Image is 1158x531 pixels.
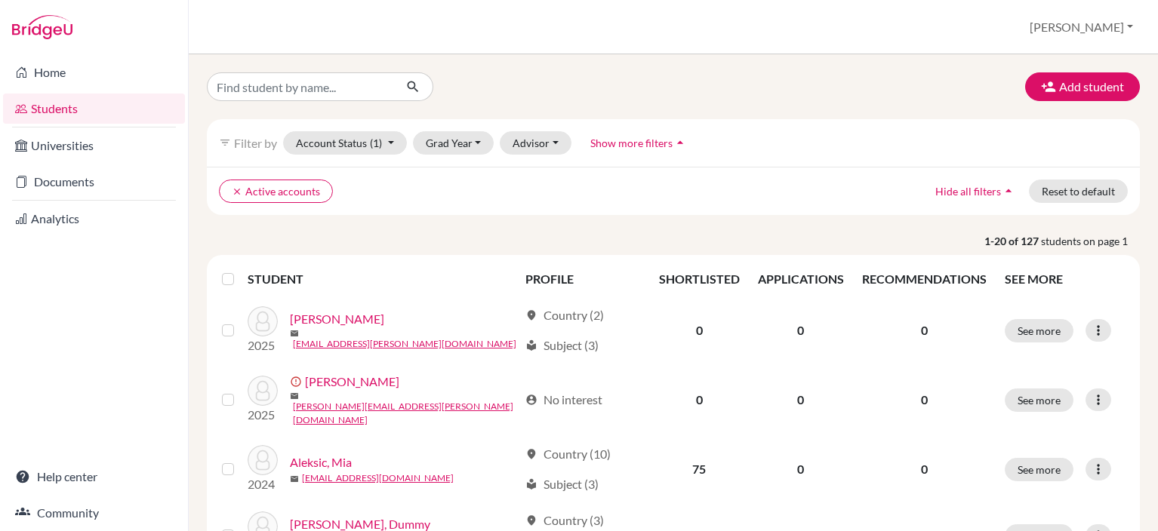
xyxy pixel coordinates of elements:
th: PROFILE [516,261,650,297]
span: Hide all filters [935,185,1001,198]
a: [PERSON_NAME][EMAIL_ADDRESS][PERSON_NAME][DOMAIN_NAME] [293,400,519,427]
a: Community [3,498,185,528]
input: Find student by name... [207,72,394,101]
span: local_library [525,339,537,351]
img: Aleksic, Mia [248,445,278,475]
span: Filter by [234,136,277,150]
td: 0 [650,364,749,436]
img: Aiassa, Irina [248,376,278,406]
div: Subject (3) [525,475,599,493]
div: No interest [525,391,602,409]
span: account_circle [525,394,537,406]
i: clear [232,186,242,197]
a: [EMAIL_ADDRESS][DOMAIN_NAME] [302,471,454,485]
a: Aleksic, Mia [290,453,352,471]
span: mail [290,329,299,338]
th: SHORTLISTED [650,261,749,297]
div: Country (2) [525,306,604,324]
img: Bridge-U [12,15,72,39]
a: [EMAIL_ADDRESS][PERSON_NAME][DOMAIN_NAME] [293,337,516,351]
div: Country (10) [525,445,611,463]
a: Help center [3,462,185,492]
button: See more [1005,458,1073,481]
span: location_on [525,448,537,460]
th: STUDENT [248,261,516,297]
td: 0 [650,297,749,364]
span: location_on [525,309,537,321]
i: filter_list [219,137,231,149]
button: See more [1005,388,1073,412]
div: Subject (3) [525,336,599,355]
button: See more [1005,319,1073,342]
i: arrow_drop_up [1001,183,1016,198]
a: Students [3,94,185,124]
span: location_on [525,514,537,526]
a: Analytics [3,204,185,234]
span: error_outline [290,376,305,388]
a: [PERSON_NAME] [305,373,399,391]
td: 0 [749,436,853,502]
p: 2025 [248,406,278,424]
button: Reset to default [1029,180,1128,203]
span: Show more filters [590,137,673,149]
a: Universities [3,130,185,161]
button: [PERSON_NAME] [1023,13,1140,41]
p: 0 [862,391,987,409]
button: clearActive accounts [219,180,333,203]
button: Show more filtersarrow_drop_up [577,131,701,155]
td: 0 [749,364,853,436]
span: mail [290,391,299,401]
i: arrow_drop_up [673,135,688,150]
th: APPLICATIONS [749,261,853,297]
a: Documents [3,167,185,197]
td: 75 [650,436,749,502]
span: (1) [370,137,382,149]
button: Grad Year [413,131,494,155]
img: Adzemovic, Vuk [248,306,278,336]
button: Account Status(1) [283,131,407,155]
th: SEE MORE [996,261,1134,297]
div: Country (3) [525,511,604,529]
th: RECOMMENDATIONS [853,261,996,297]
p: 2025 [248,336,278,355]
a: Home [3,57,185,87]
strong: 1-20 of 127 [984,233,1041,249]
p: 2024 [248,475,278,493]
td: 0 [749,297,853,364]
span: students on page 1 [1041,233,1140,249]
span: local_library [525,478,537,490]
button: Hide all filtersarrow_drop_up [922,180,1029,203]
button: Add student [1025,72,1140,101]
button: Advisor [500,131,571,155]
p: 0 [862,460,987,478]
span: mail [290,474,299,483]
a: [PERSON_NAME] [290,310,384,328]
p: 0 [862,321,987,339]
